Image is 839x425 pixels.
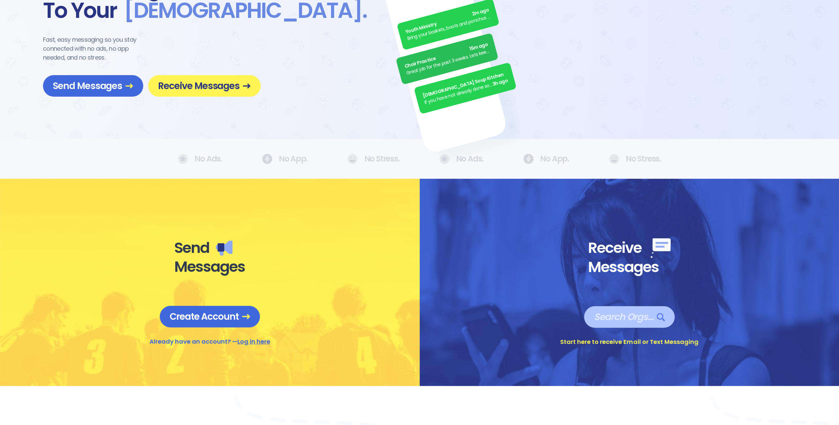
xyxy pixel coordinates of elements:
div: No App. [523,154,569,164]
a: Send Messages [43,75,143,97]
div: Start here to receive Email or Text Messaging [560,338,698,346]
div: Choir Practice [404,41,489,70]
a: Receive Messages [148,75,261,97]
img: No Ads. [178,154,188,164]
a: Search Orgs… [584,306,675,328]
a: Log in here [237,337,270,346]
span: Create Account [170,311,250,322]
div: Bring your baskets, boots and ponchos the Annual [DATE] Egg [PERSON_NAME] is ON! See everyone there. [407,13,492,42]
div: No Ads. [440,154,484,164]
div: Messages [174,258,245,276]
span: Send Messages [53,80,133,92]
img: No Ads. [609,154,619,164]
span: 3h ago [492,77,509,88]
div: Receive [588,238,671,258]
span: 2m ago [471,7,490,18]
img: No Ads. [440,154,449,164]
div: No Stress. [347,154,399,164]
img: No Ads. [523,154,533,164]
div: [DEMOGRAPHIC_DATA] Soup Kitchen [422,71,507,100]
div: No App. [262,154,308,164]
a: Create Account [160,306,260,327]
span: Receive Messages [158,80,251,92]
div: Youth Ministry [405,7,490,36]
div: Great job for the past 3 weeks. Lets keep it up. [405,48,490,77]
div: Messages [588,258,671,276]
div: Already have an account? — [149,337,270,346]
div: Send [174,239,245,257]
div: If you have not already done so, please remember to turn in your fundraiser money [DATE]! [424,81,493,106]
span: Search Orgs… [594,311,665,323]
div: No Ads. [178,154,222,164]
div: No Stress. [609,154,661,164]
img: Receive messages [650,238,671,258]
div: Fast, easy messaging so you stay connected with no ads, no app needed, and no stress. [43,35,149,62]
span: 15m ago [469,41,488,53]
img: No Ads. [262,154,272,164]
img: Send messages [216,241,232,256]
img: No Ads. [347,154,357,164]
